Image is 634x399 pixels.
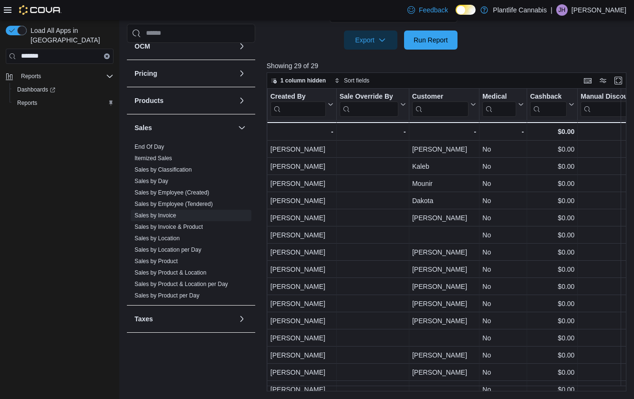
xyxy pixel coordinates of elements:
[597,75,609,86] button: Display options
[135,123,152,133] h3: Sales
[135,96,234,105] button: Products
[19,5,62,15] img: Cova
[135,224,203,230] a: Sales by Invoice & Product
[236,122,248,133] button: Sales
[482,126,524,137] div: -
[493,4,547,16] p: Plantlife Cannabis
[412,126,476,137] div: -
[135,269,207,276] span: Sales by Product & Location
[2,70,117,83] button: Reports
[17,71,45,82] button: Reports
[135,123,234,133] button: Sales
[270,126,333,137] div: -
[556,4,568,16] div: Jodi Hamilton
[135,201,213,207] a: Sales by Employee (Tendered)
[236,313,248,325] button: Taxes
[10,96,117,110] button: Reports
[267,75,330,86] button: 1 column hidden
[135,143,164,151] span: End Of Day
[414,35,448,45] span: Run Report
[104,53,110,59] button: Clear input
[127,141,255,305] div: Sales
[135,166,192,173] a: Sales by Classification
[17,71,114,82] span: Reports
[135,41,150,51] h3: OCM
[13,84,59,95] a: Dashboards
[13,84,114,95] span: Dashboards
[135,258,178,265] a: Sales by Product
[135,178,168,184] a: Sales by Day
[331,75,373,86] button: Sort fields
[135,235,180,242] a: Sales by Location
[135,223,203,231] span: Sales by Invoice & Product
[13,97,41,109] a: Reports
[13,97,114,109] span: Reports
[135,177,168,185] span: Sales by Day
[236,41,248,52] button: OCM
[135,314,234,324] button: Taxes
[135,212,176,219] a: Sales by Invoice
[281,77,326,84] span: 1 column hidden
[10,83,117,96] a: Dashboards
[27,26,114,45] span: Load All Apps in [GEOGRAPHIC_DATA]
[267,61,630,71] p: Showing 29 of 29
[135,292,199,299] a: Sales by Product per Day
[404,31,457,50] button: Run Report
[17,86,55,93] span: Dashboards
[135,314,153,324] h3: Taxes
[135,155,172,162] a: Itemized Sales
[135,246,201,253] a: Sales by Location per Day
[135,41,234,51] button: OCM
[135,143,164,150] a: End Of Day
[340,126,406,137] div: -
[135,166,192,174] span: Sales by Classification
[6,66,114,134] nav: Complex example
[344,77,369,84] span: Sort fields
[236,68,248,79] button: Pricing
[135,246,201,254] span: Sales by Location per Day
[582,75,593,86] button: Keyboard shortcuts
[135,189,209,196] span: Sales by Employee (Created)
[236,95,248,106] button: Products
[135,189,209,196] a: Sales by Employee (Created)
[17,99,37,107] span: Reports
[572,4,626,16] p: [PERSON_NAME]
[135,69,157,78] h3: Pricing
[559,4,566,16] span: JH
[135,69,234,78] button: Pricing
[135,269,207,276] a: Sales by Product & Location
[344,31,397,50] button: Export
[135,281,228,287] a: Sales by Product & Location per Day
[419,5,448,15] span: Feedback
[530,126,574,137] div: $0.00
[613,75,624,86] button: Enter fullscreen
[135,96,164,105] h3: Products
[135,292,199,299] span: Sales by Product per Day
[404,0,452,20] a: Feedback
[135,200,213,208] span: Sales by Employee (Tendered)
[456,5,476,15] input: Dark Mode
[21,72,41,80] span: Reports
[350,31,392,50] span: Export
[551,4,552,16] p: |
